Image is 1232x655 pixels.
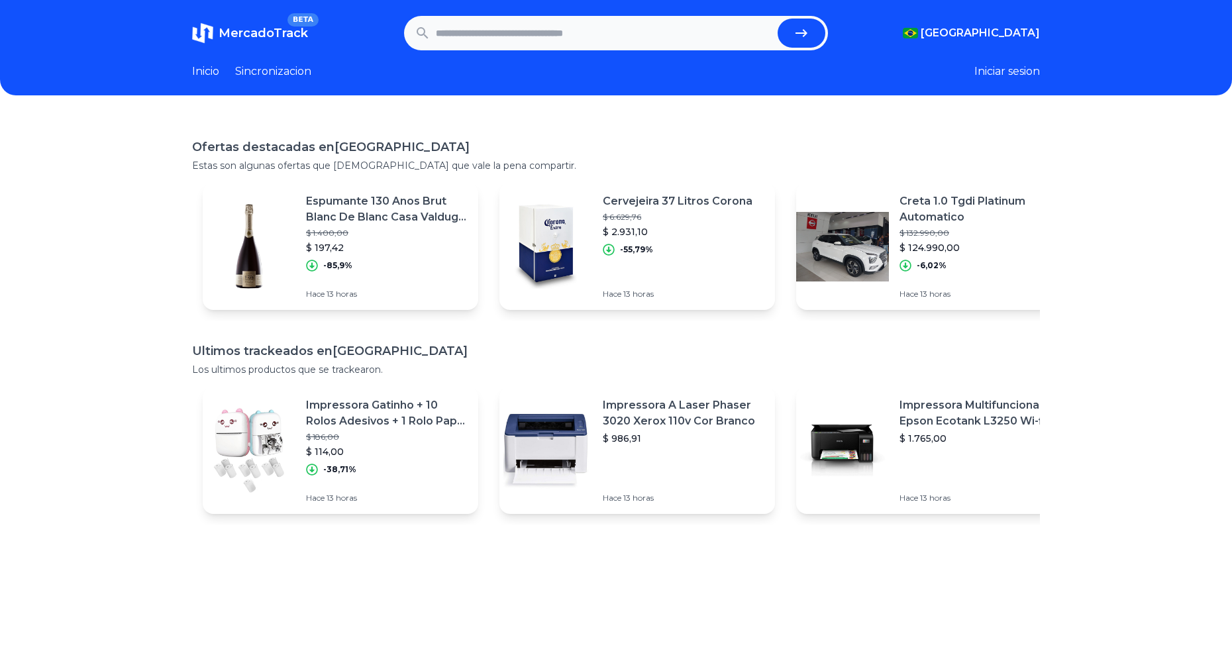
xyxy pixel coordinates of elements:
button: Iniciar sesion [974,64,1040,79]
img: Featured image [499,404,592,497]
a: Featured imageCreta 1.0 Tgdi Platinum Automatico$ 132.990,00$ 124.990,00-6,02%Hace 13 horas [796,183,1072,310]
a: Featured imageImpressora Gatinho + 10 Rolos Adesivos + 1 Rolo Papel Brinde$ 186,00$ 114,00-38,71%... [203,387,478,514]
a: Featured imageCervejeira 37 Litros Corona$ 6.629,76$ 2.931,10-55,79%Hace 13 horas [499,183,775,310]
p: Hace 13 horas [306,493,468,503]
a: Inicio [192,64,219,79]
p: -6,02% [917,260,947,271]
a: Featured imageImpressora Multifuncional Epson Ecotank L3250 Wi-fi Bivolt$ 1.765,00Hace 13 horas [796,387,1072,514]
span: [GEOGRAPHIC_DATA] [921,25,1040,41]
a: Featured imageImpressora A Laser Phaser 3020 Xerox 110v Cor Branco$ 986,91Hace 13 horas [499,387,775,514]
p: $ 186,00 [306,432,468,442]
p: $ 1.765,00 [899,432,1061,445]
p: $ 132.990,00 [899,228,1061,238]
p: Estas son algunas ofertas que [DEMOGRAPHIC_DATA] que vale la pena compartir. [192,159,1040,172]
button: [GEOGRAPHIC_DATA] [903,25,1040,41]
img: MercadoTrack [192,23,213,44]
p: Hace 13 horas [603,493,764,503]
p: Los ultimos productos que se trackearon. [192,363,1040,376]
p: $ 986,91 [603,432,764,445]
img: Featured image [499,200,592,293]
p: Impressora Multifuncional Epson Ecotank L3250 Wi-fi Bivolt [899,397,1061,429]
p: -38,71% [323,464,356,475]
p: Impressora Gatinho + 10 Rolos Adesivos + 1 Rolo Papel Brinde [306,397,468,429]
p: Hace 13 horas [899,493,1061,503]
a: Sincronizacion [235,64,311,79]
span: BETA [287,13,319,26]
img: Featured image [796,200,889,293]
p: Cervejeira 37 Litros Corona [603,193,752,209]
p: $ 114,00 [306,445,468,458]
p: Hace 13 horas [899,289,1061,299]
p: $ 2.931,10 [603,225,752,238]
p: $ 124.990,00 [899,241,1061,254]
p: Espumante 130 Anos Brut Blanc De Blanc Casa Valduga 750ml [306,193,468,225]
p: -85,9% [323,260,352,271]
span: MercadoTrack [219,26,308,40]
p: $ 197,42 [306,241,468,254]
a: MercadoTrackBETA [192,23,308,44]
p: $ 6.629,76 [603,212,752,223]
a: Featured imageEspumante 130 Anos Brut Blanc De Blanc Casa Valduga 750ml$ 1.400,00$ 197,42-85,9%Ha... [203,183,478,310]
p: Impressora A Laser Phaser 3020 Xerox 110v Cor Branco [603,397,764,429]
p: $ 1.400,00 [306,228,468,238]
img: Brasil [903,28,918,38]
img: Featured image [796,404,889,497]
p: Hace 13 horas [603,289,752,299]
p: Creta 1.0 Tgdi Platinum Automatico [899,193,1061,225]
h1: Ofertas destacadas en [GEOGRAPHIC_DATA] [192,138,1040,156]
p: -55,79% [620,244,653,255]
img: Featured image [203,404,295,497]
p: Hace 13 horas [306,289,468,299]
h1: Ultimos trackeados en [GEOGRAPHIC_DATA] [192,342,1040,360]
img: Featured image [203,200,295,293]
